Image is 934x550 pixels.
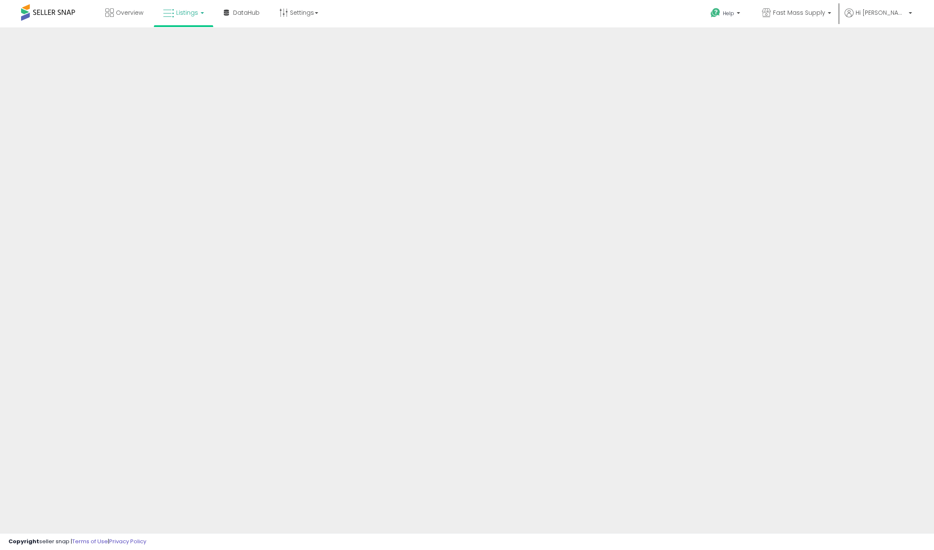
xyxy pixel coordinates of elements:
[845,8,912,27] a: Hi [PERSON_NAME]
[710,8,721,18] i: Get Help
[856,8,906,17] span: Hi [PERSON_NAME]
[704,1,749,27] a: Help
[176,8,198,17] span: Listings
[233,8,260,17] span: DataHub
[723,10,734,17] span: Help
[773,8,825,17] span: Fast Mass Supply
[116,8,143,17] span: Overview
